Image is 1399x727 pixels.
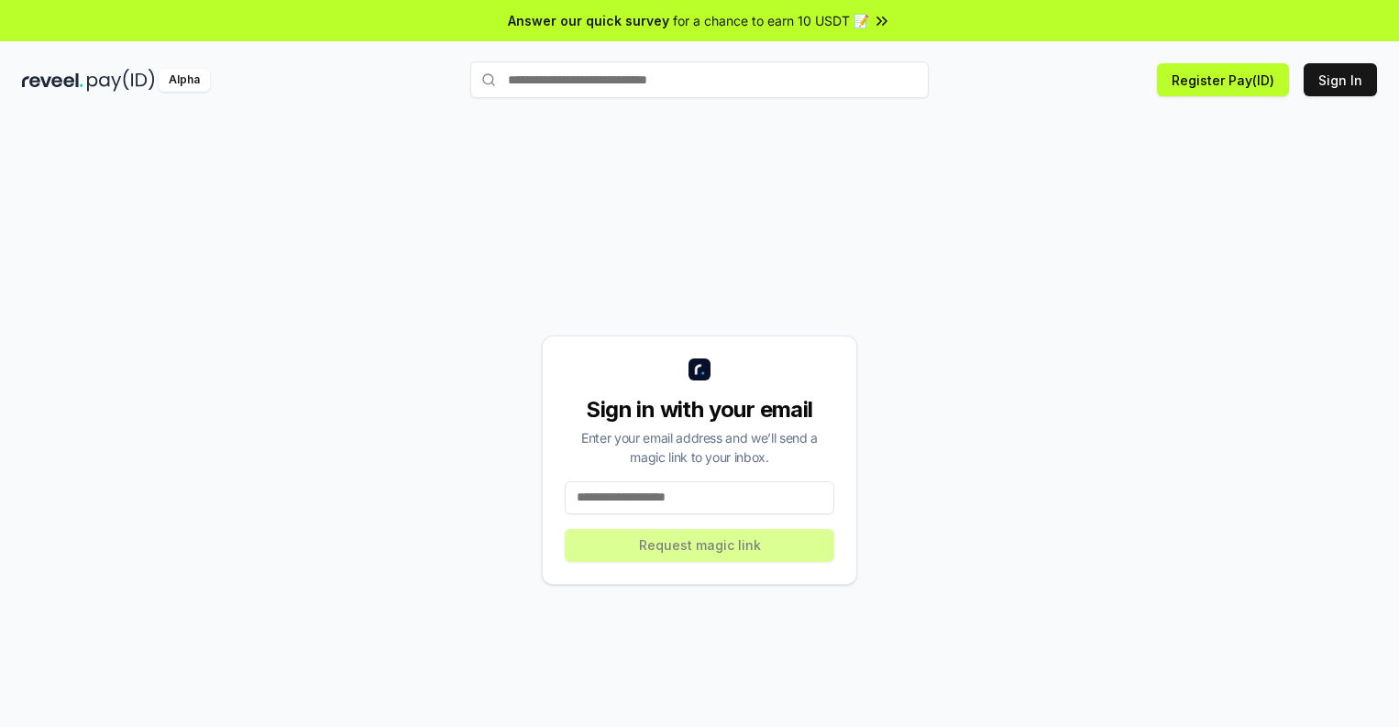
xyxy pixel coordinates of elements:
button: Register Pay(ID) [1157,63,1289,96]
span: Answer our quick survey [508,11,669,30]
img: logo_small [688,358,711,380]
div: Alpha [159,69,210,92]
span: for a chance to earn 10 USDT 📝 [673,11,869,30]
button: Sign In [1304,63,1377,96]
img: pay_id [87,69,155,92]
img: reveel_dark [22,69,83,92]
div: Sign in with your email [565,395,834,424]
div: Enter your email address and we’ll send a magic link to your inbox. [565,428,834,467]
